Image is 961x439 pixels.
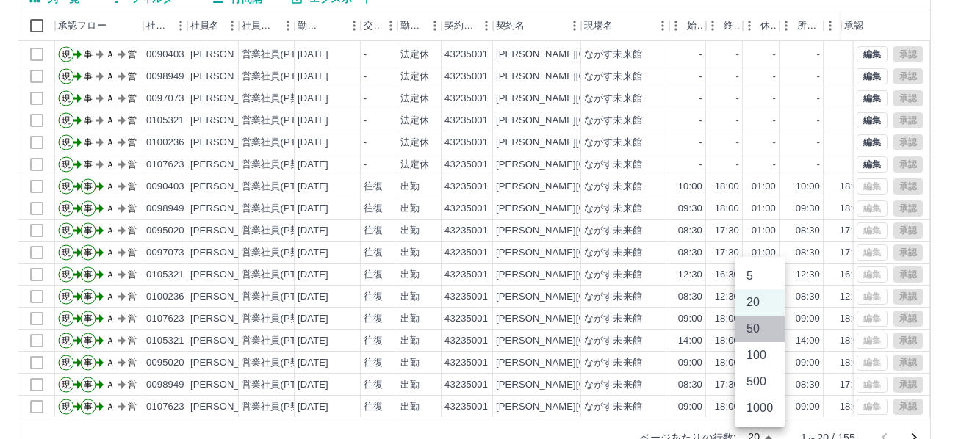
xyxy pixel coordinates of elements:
li: 50 [735,316,785,342]
li: 100 [735,342,785,369]
li: 1000 [735,395,785,421]
li: 5 [735,263,785,289]
li: 20 [735,289,785,316]
li: 500 [735,369,785,395]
